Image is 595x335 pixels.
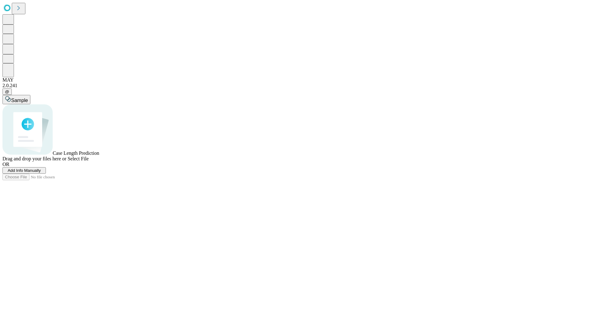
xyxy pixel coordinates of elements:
button: Sample [2,95,30,104]
span: Case Length Prediction [53,150,99,156]
button: Add Info Manually [2,167,46,174]
span: @ [5,89,9,94]
span: OR [2,162,9,167]
div: 2.0.241 [2,83,593,88]
div: MAY [2,77,593,83]
span: Drag and drop your files here or [2,156,66,161]
span: Sample [11,98,28,103]
button: @ [2,88,12,95]
span: Select File [68,156,89,161]
span: Add Info Manually [8,168,41,173]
